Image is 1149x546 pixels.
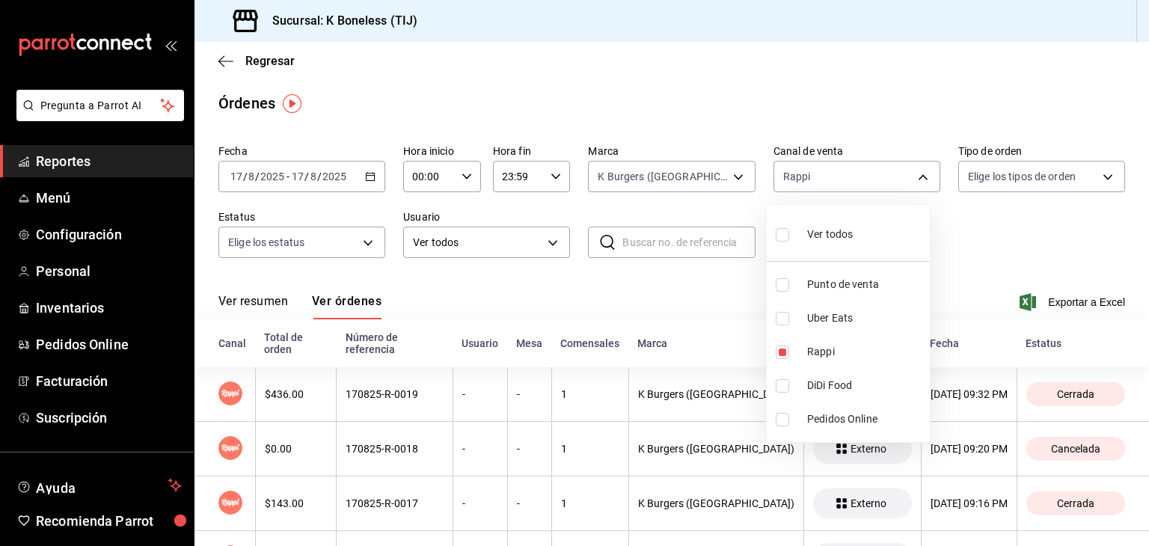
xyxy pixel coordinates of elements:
[807,277,924,292] span: Punto de venta
[283,94,301,113] img: Tooltip marker
[807,378,924,393] span: DiDi Food
[807,344,924,360] span: Rappi
[807,227,853,242] span: Ver todos
[807,310,924,326] span: Uber Eats
[807,411,924,427] span: Pedidos Online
